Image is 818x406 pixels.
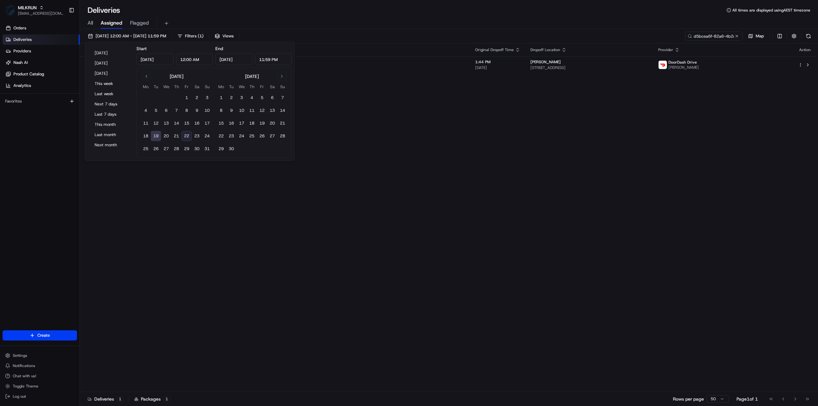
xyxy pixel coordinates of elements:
span: [DATE] 12:00 AM - [DATE] 11:59 PM [96,33,166,39]
button: Next month [92,141,130,149]
span: Notifications [13,363,35,368]
button: 3 [236,93,247,103]
button: 30 [192,144,202,154]
span: Analytics [13,83,31,88]
button: 3 [202,93,212,103]
button: [DATE] [92,69,130,78]
button: [DATE] [92,59,130,68]
input: Time [176,54,213,65]
span: Provider [658,47,673,52]
th: Monday [141,83,151,90]
div: Packages [134,396,170,402]
span: Nash AI [13,60,28,65]
label: End [215,46,223,51]
button: 1 [181,93,192,103]
th: Thursday [247,83,257,90]
button: [DATE] 12:00 AM - [DATE] 11:59 PM [85,32,169,41]
button: Chat with us! [3,372,77,380]
span: Create [37,333,50,338]
button: 13 [267,105,277,116]
button: Last month [92,130,130,139]
button: 18 [141,131,151,141]
div: [DATE] [170,73,183,80]
div: Page 1 of 1 [737,396,758,402]
th: Saturday [192,83,202,90]
button: 22 [216,131,226,141]
button: 27 [161,144,171,154]
th: Friday [181,83,192,90]
button: 2 [226,93,236,103]
span: Views [222,33,234,39]
button: 20 [161,131,171,141]
button: 9 [192,105,202,116]
button: 21 [171,131,181,141]
th: Thursday [171,83,181,90]
th: Saturday [267,83,277,90]
button: Create [3,330,77,341]
button: Notifications [3,361,77,370]
a: Deliveries [3,34,80,45]
input: Type to search [685,32,743,41]
button: 23 [226,131,236,141]
span: Toggle Theme [13,384,38,389]
span: DoorDash Drive [668,60,697,65]
img: doordash_logo_v2.png [659,61,667,69]
button: 24 [202,131,212,141]
button: Log out [3,392,77,401]
button: Refresh [804,32,813,41]
button: 10 [236,105,247,116]
span: [PERSON_NAME] [668,65,699,70]
button: 26 [151,144,161,154]
div: 1 [163,396,170,402]
span: Log out [13,394,26,399]
button: Go to previous month [142,72,151,81]
button: This month [92,120,130,129]
span: Product Catalog [13,71,44,77]
button: 5 [257,93,267,103]
button: 2 [192,93,202,103]
th: Wednesday [236,83,247,90]
button: Map [745,32,767,41]
button: 4 [141,105,151,116]
button: 23 [192,131,202,141]
span: All [88,19,93,27]
button: Views [212,32,236,41]
h1: Deliveries [88,5,120,15]
button: Settings [3,351,77,360]
span: Dropoff Location [530,47,560,52]
button: 16 [226,118,236,128]
button: 28 [171,144,181,154]
th: Tuesday [226,83,236,90]
button: 31 [202,144,212,154]
th: Friday [257,83,267,90]
span: Assigned [101,19,122,27]
button: 7 [277,93,288,103]
button: 19 [257,118,267,128]
button: 19 [151,131,161,141]
button: 27 [267,131,277,141]
button: [DATE] [92,49,130,57]
button: 16 [192,118,202,128]
button: 14 [171,118,181,128]
div: Favorites [3,96,77,106]
button: MILKRUNMILKRUN[EMAIL_ADDRESS][DOMAIN_NAME] [3,3,66,18]
span: Settings [13,353,27,358]
a: Nash AI [3,57,80,68]
span: All times are displayed using AEST timezone [732,8,810,13]
a: Product Catalog [3,69,80,79]
a: Analytics [3,80,80,91]
button: 11 [141,118,151,128]
button: 8 [216,105,226,116]
button: Last week [92,89,130,98]
button: Go to next month [277,72,286,81]
p: Rows per page [673,396,704,402]
button: 4 [247,93,257,103]
button: Next 7 days [92,100,130,109]
button: 6 [267,93,277,103]
button: 24 [236,131,247,141]
button: [EMAIL_ADDRESS][DOMAIN_NAME] [18,11,64,16]
button: 26 [257,131,267,141]
label: Start [136,46,147,51]
span: Providers [13,48,31,54]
